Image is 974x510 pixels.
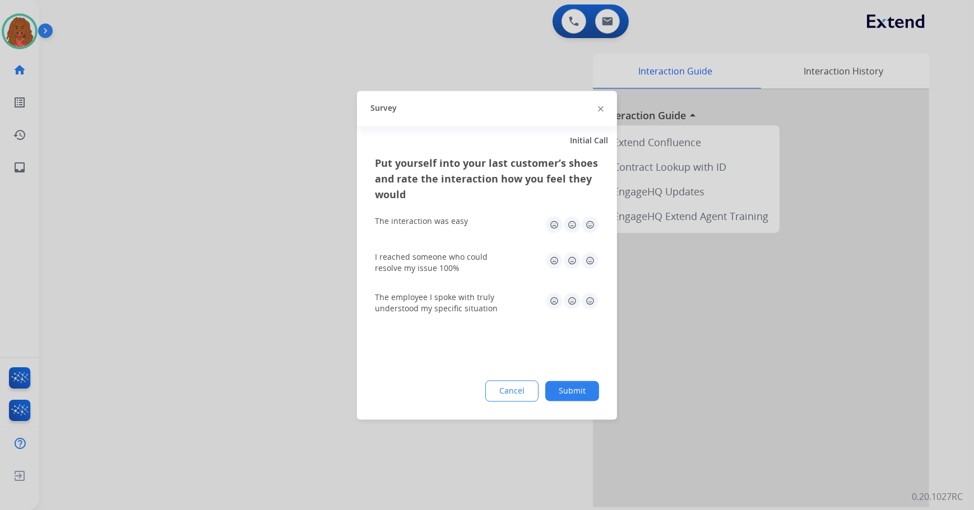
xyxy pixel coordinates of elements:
[375,216,468,227] div: The interaction was easy
[375,292,509,314] div: The employee I spoke with truly understood my specific situation
[598,106,604,112] img: close-button
[375,155,599,202] h3: Put yourself into your last customer’s shoes and rate the interaction how you feel they would
[912,490,963,503] p: 0.20.1027RC
[370,103,397,114] span: Survey
[545,381,599,401] button: Submit
[485,380,539,401] button: Cancel
[375,251,509,274] div: I reached someone who could resolve my issue 100%
[570,135,608,146] span: Initial Call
